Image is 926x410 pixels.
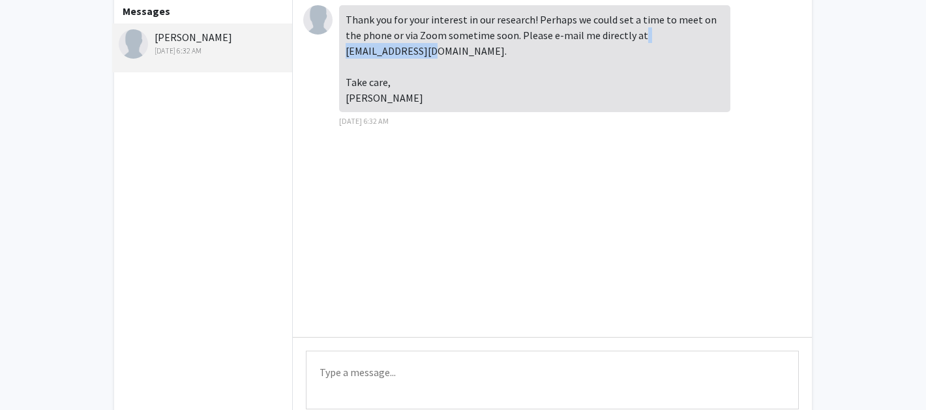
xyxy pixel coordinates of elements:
[119,29,148,59] img: Lisa Kenyon
[306,351,799,409] textarea: Message
[119,45,289,57] div: [DATE] 6:32 AM
[119,29,289,57] div: [PERSON_NAME]
[123,5,170,18] b: Messages
[339,5,730,112] div: Thank you for your interest in our research! Perhaps we could set a time to meet on the phone or ...
[10,351,55,400] iframe: Chat
[339,116,389,126] span: [DATE] 6:32 AM
[303,5,333,35] img: Lisa Kenyon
